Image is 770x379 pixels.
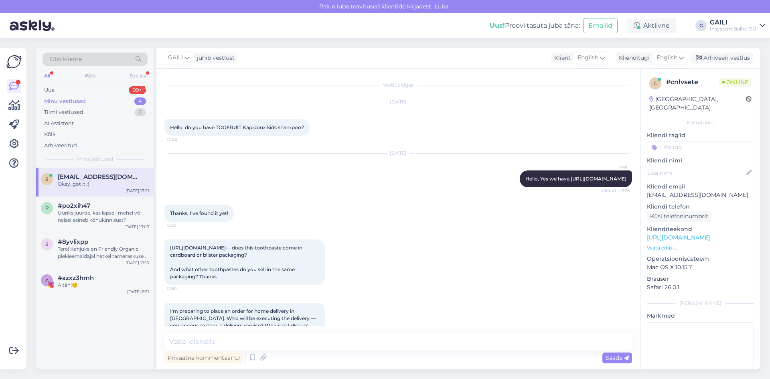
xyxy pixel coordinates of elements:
[647,141,754,153] input: Lisa tag
[647,244,754,251] p: Vaata edasi ...
[695,20,707,31] div: G
[647,156,754,165] p: Kliendi nimi
[647,275,754,283] p: Brauser
[44,130,56,138] div: Kõik
[58,209,149,224] div: Uuriks juurde, kas lapsel, mehel või naisel esineb kõhukinnisust?
[44,120,74,128] div: AI Assistent
[45,277,49,283] span: a
[647,168,745,177] input: Lisa nimi
[583,18,618,33] button: Emailid
[167,286,197,292] span: 12:50
[164,98,632,105] div: [DATE]
[647,263,754,272] p: Mac OS X 10.15.7
[128,71,148,81] div: Socials
[168,53,183,62] span: GAILI
[525,176,626,182] span: Hello, Yes we have.
[490,21,580,30] div: Proovi tasuta juba täna:
[194,54,235,62] div: juhib vestlust
[170,245,304,280] span: — does this toothpaste come in cardboard or blister packaging? And what other toothpastes do you ...
[170,210,228,216] span: Thanks, I've found it yet!
[58,245,149,260] div: Tere! Kahjuks on Friendly Organic plekieemaldajal hetkel tarneraskused. Loodame ise [PERSON_NAME]...
[551,54,571,62] div: Klient
[647,203,754,211] p: Kliendi telefon
[710,19,756,26] div: GAILI
[126,188,149,194] div: [DATE] 13:21
[129,86,146,94] div: 99+
[170,124,304,130] span: Hello, do you have TOOFRUIT Kapidoux kids shampoo?
[44,97,86,105] div: Minu vestlused
[606,354,629,361] span: Saada
[647,131,754,140] p: Kliendi tag'id
[167,136,197,142] span: 17:08
[170,245,226,251] a: [URL][DOMAIN_NAME]
[490,22,505,29] b: Uus!
[647,119,754,126] div: Kliendi info
[710,26,756,32] div: Insystem Baltic OÜ
[45,176,49,182] span: 8
[647,283,754,292] p: Safari 26.0.1
[647,255,754,263] p: Operatsioonisüsteem
[164,353,243,363] div: Privaatne kommentaar
[666,77,719,87] div: # cnlvsete
[126,260,149,266] div: [DATE] 17:13
[654,80,657,86] span: c
[44,108,83,116] div: Tiimi vestlused
[600,188,630,194] span: Nähtud ✓ 8:28
[647,182,754,191] p: Kliendi email
[58,274,94,282] span: #azxz3hmh
[647,234,710,241] a: [URL][DOMAIN_NAME]
[647,312,754,320] p: Märkmed
[649,95,746,112] div: [GEOGRAPHIC_DATA], [GEOGRAPHIC_DATA]
[58,202,90,209] span: #po2xih47
[719,78,752,87] span: Online
[44,86,54,94] div: Uus
[164,150,632,157] div: [DATE]
[134,97,146,105] div: 4
[616,54,650,62] div: Klienditugi
[647,225,754,233] p: Klienditeekond
[58,282,149,289] div: Aitäh!☺️
[6,54,22,69] img: Askly Logo
[710,19,765,32] a: GAILIInsystem Baltic OÜ
[45,241,49,247] span: 8
[647,191,754,199] p: [EMAIL_ADDRESS][DOMAIN_NAME]
[77,156,113,163] span: Minu vestlused
[657,53,677,62] span: English
[627,18,676,33] div: Aktiivne
[58,180,149,188] div: Okay, got it :)
[50,55,82,63] span: Otsi kliente
[124,224,149,230] div: [DATE] 13:03
[164,81,632,89] div: Vestlus algas
[647,211,711,222] div: Küsi telefoninumbrit
[58,238,88,245] span: #8yvlixpp
[571,176,626,182] a: [URL][DOMAIN_NAME]
[43,71,52,81] div: All
[167,222,197,228] span: 12:23
[432,3,451,10] span: Luba
[45,205,49,211] span: p
[44,142,77,150] div: Arhiveeritud
[83,71,97,81] div: Web
[577,53,598,62] span: English
[647,300,754,307] div: [PERSON_NAME]
[58,173,141,180] span: 888.ad.astra@gmail.com
[600,164,630,170] span: GAILI
[134,108,146,116] div: 0
[127,289,149,295] div: [DATE] 8:31
[170,308,318,336] span: I'm preparing to place an order for home delivery in [GEOGRAPHIC_DATA]. Who will be executing the...
[691,53,753,63] div: Arhiveeri vestlus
